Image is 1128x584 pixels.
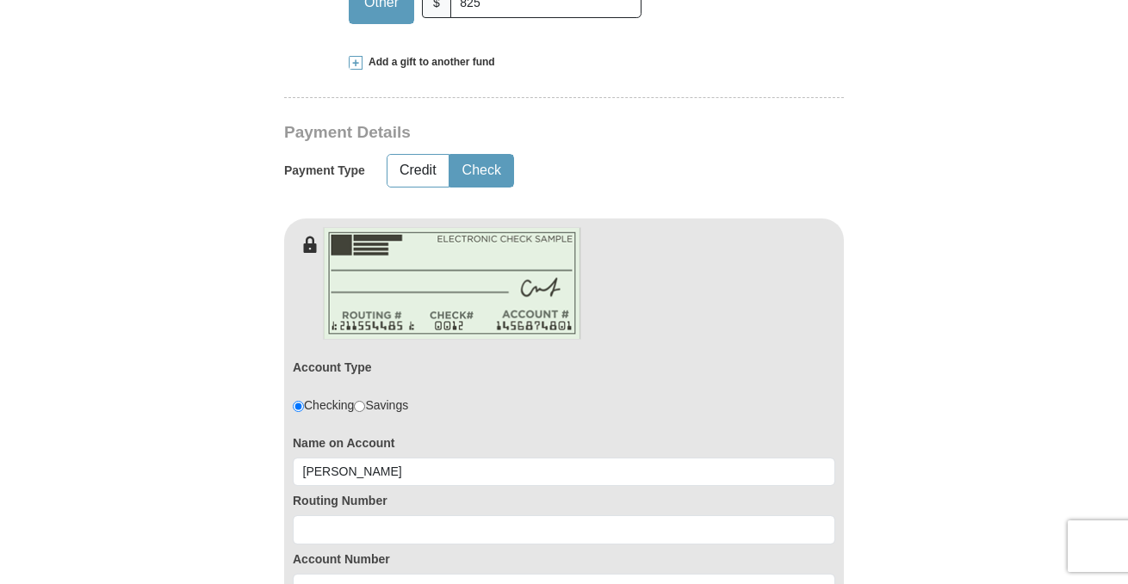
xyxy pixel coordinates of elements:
[293,550,835,568] label: Account Number
[284,123,723,143] h3: Payment Details
[450,155,513,187] button: Check
[284,163,365,178] h5: Payment Type
[323,227,581,340] img: check-en.png
[293,359,372,376] label: Account Type
[293,492,835,509] label: Routing Number
[363,55,495,70] span: Add a gift to another fund
[293,434,835,452] label: Name on Account
[293,397,408,414] div: Checking Savings
[387,155,449,187] button: Credit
